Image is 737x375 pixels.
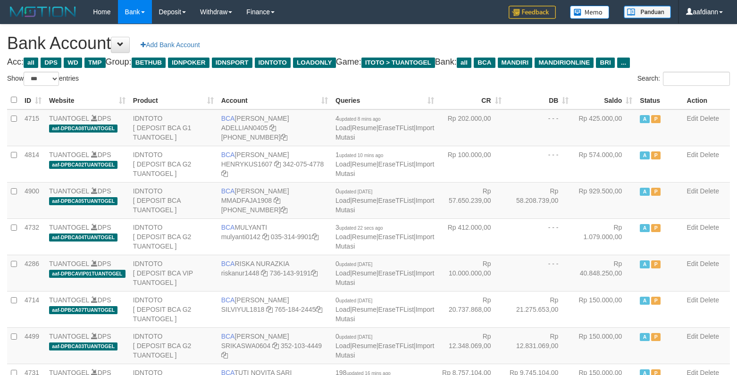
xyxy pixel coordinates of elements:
th: CR: activate to sort column ascending [438,91,505,109]
a: Import Mutasi [335,306,434,323]
img: Feedback.jpg [509,6,556,19]
td: DPS [45,218,129,255]
span: updated [DATE] [339,262,372,267]
span: BCA [474,58,495,68]
span: Active [640,297,649,305]
span: BCA [221,224,235,231]
span: Paused [651,151,661,159]
td: 4286 [21,255,45,291]
th: Status [636,91,683,109]
td: [PERSON_NAME] [PHONE_NUMBER] [218,182,332,218]
span: 1 [335,151,383,158]
td: [PERSON_NAME] [PHONE_NUMBER] [218,109,332,146]
span: aaf-DPBCA03TUANTOGEL [49,342,117,350]
span: updated 22 secs ago [339,225,383,231]
td: Rp 10.000.000,00 [438,255,505,291]
span: BCA [221,187,235,195]
a: Add Bank Account [134,37,206,53]
td: 4814 [21,146,45,182]
td: Rp 574.000,00 [572,146,636,182]
td: - - - [505,146,573,182]
span: MANDIRI [498,58,533,68]
span: BCA [221,296,235,304]
th: Account: activate to sort column ascending [218,91,332,109]
td: DPS [45,291,129,327]
a: EraseTFList [378,197,414,204]
a: Resume [352,269,377,277]
a: HENRYKUS1607 [221,160,273,168]
a: Copy ADELLIAN0405 to clipboard [269,124,276,132]
a: mulyanti0142 [221,233,260,241]
td: IDNTOTO [ DEPOSIT BCA G2 TUANTOGEL ] [129,291,218,327]
span: 0 [335,333,372,340]
a: ADELLIAN0405 [221,124,268,132]
span: Paused [651,333,661,341]
td: Rp 58.208.739,00 [505,182,573,218]
a: Resume [352,306,377,313]
td: Rp 100.000,00 [438,146,505,182]
img: panduan.png [624,6,671,18]
span: LOADONLY [293,58,336,68]
a: TUANTOGEL [49,260,89,267]
td: Rp 12.831.069,00 [505,327,573,364]
span: BETHUB [132,58,166,68]
a: Copy HENRYKUS1607 to clipboard [274,160,281,168]
a: Edit [687,151,698,158]
span: BCA [221,260,235,267]
td: IDNTOTO [ DEPOSIT BCA G1 TUANTOGEL ] [129,109,218,146]
a: EraseTFList [378,160,414,168]
a: EraseTFList [378,124,414,132]
th: Queries: activate to sort column ascending [332,91,438,109]
span: Active [640,224,649,232]
span: updated 10 mins ago [339,153,383,158]
td: Rp 150.000,00 [572,327,636,364]
span: | | | [335,224,434,250]
td: Rp 40.848.250,00 [572,255,636,291]
a: Copy SRIKASWA0604 to clipboard [272,342,279,350]
img: Button%20Memo.svg [570,6,610,19]
td: IDNTOTO [ DEPOSIT BCA VIP TUANTOGEL ] [129,255,218,291]
td: Rp 929.500,00 [572,182,636,218]
a: Resume [352,342,377,350]
span: | | | [335,333,434,359]
span: all [457,58,471,68]
td: - - - [505,109,573,146]
td: DPS [45,255,129,291]
a: Load [335,306,350,313]
input: Search: [663,72,730,86]
a: Edit [687,296,698,304]
span: updated [DATE] [339,298,372,303]
td: IDNTOTO [ DEPOSIT BCA G2 TUANTOGEL ] [129,146,218,182]
td: - - - [505,218,573,255]
span: 3 [335,224,383,231]
span: BCA [221,151,235,158]
a: Load [335,197,350,204]
a: Copy 3521034449 to clipboard [221,351,228,359]
a: Delete [700,260,719,267]
a: Copy 4062282031 to clipboard [281,206,287,214]
a: Resume [352,160,377,168]
a: TUANTOGEL [49,333,89,340]
h4: Acc: Group: Game: Bank: [7,58,730,67]
span: TMP [84,58,106,68]
span: Paused [651,188,661,196]
span: updated 8 mins ago [339,117,381,122]
a: Copy 3420754778 to clipboard [221,170,228,177]
a: Copy 7651842445 to clipboard [316,306,322,313]
td: Rp 57.650.239,00 [438,182,505,218]
a: SRIKASWA0604 [221,342,271,350]
td: DPS [45,146,129,182]
a: Edit [687,187,698,195]
span: 0 [335,296,372,304]
a: Copy mulyanti0142 to clipboard [262,233,269,241]
td: Rp 20.737.868,00 [438,291,505,327]
td: 4499 [21,327,45,364]
span: aaf-DPBCA05TUANTOGEL [49,197,117,205]
a: TUANTOGEL [49,115,89,122]
span: | | | [335,296,434,323]
td: MULYANTI 035-314-9901 [218,218,332,255]
a: Import Mutasi [335,269,434,286]
a: Resume [352,197,377,204]
td: IDNTOTO [ DEPOSIT BCA G2 TUANTOGEL ] [129,327,218,364]
span: WD [64,58,82,68]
